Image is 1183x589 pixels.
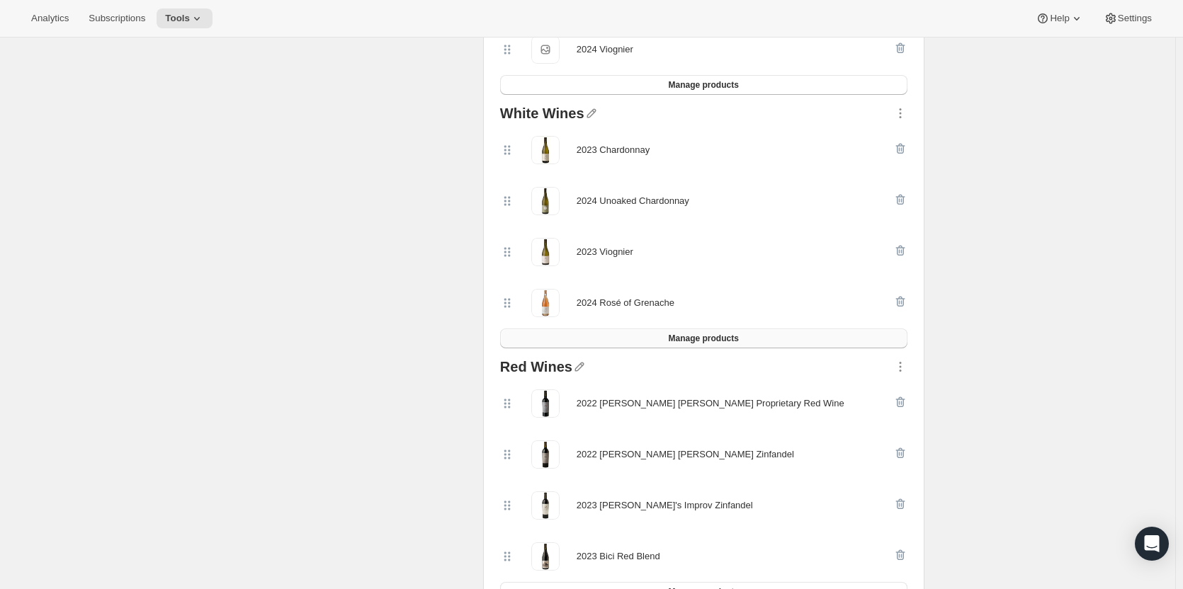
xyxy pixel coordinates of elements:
div: Red Wines [500,360,572,378]
div: 2024 Rosé of Grenache [577,296,674,310]
div: 2023 [PERSON_NAME]'s Improv Zinfandel [577,498,753,513]
img: 2022 Valle di Sotto Zinfandel [531,440,560,469]
div: 2022 [PERSON_NAME] [PERSON_NAME] Proprietary Red Wine [577,396,844,411]
div: 2022 [PERSON_NAME] [PERSON_NAME] Zinfandel [577,447,794,462]
span: Manage products [668,333,738,344]
button: Subscriptions [80,8,154,28]
button: Manage products [500,328,907,348]
div: Open Intercom Messenger [1135,527,1169,561]
span: Settings [1118,13,1152,24]
span: Manage products [668,79,738,91]
div: 2023 Chardonnay [577,143,650,157]
div: 2023 Bici Red Blend [577,549,660,564]
img: 2023 Viognier [531,238,560,266]
img: 2023 Chardonnay [531,136,560,164]
div: 2023 Viognier [577,245,633,259]
img: 2024 Unoaked Chardonnay [531,187,560,215]
button: Manage products [500,75,907,95]
span: Analytics [31,13,69,24]
button: Settings [1095,8,1160,28]
img: 2023 Bici Red Blend [531,542,560,571]
button: Tools [157,8,213,28]
div: 2024 Unoaked Chardonnay [577,194,689,208]
button: Analytics [23,8,77,28]
div: 2024 Viognier [577,42,633,57]
span: Tools [165,13,190,24]
img: 2022 Valle di Sotto Proprietary Red Wine [531,389,560,418]
span: Subscriptions [89,13,145,24]
div: White Wines [500,106,584,125]
span: Help [1050,13,1069,24]
img: 2023 Gary's Improv Zinfandel [531,491,560,520]
button: Help [1027,8,1092,28]
img: 2024 Rosé of Grenache [531,289,560,317]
